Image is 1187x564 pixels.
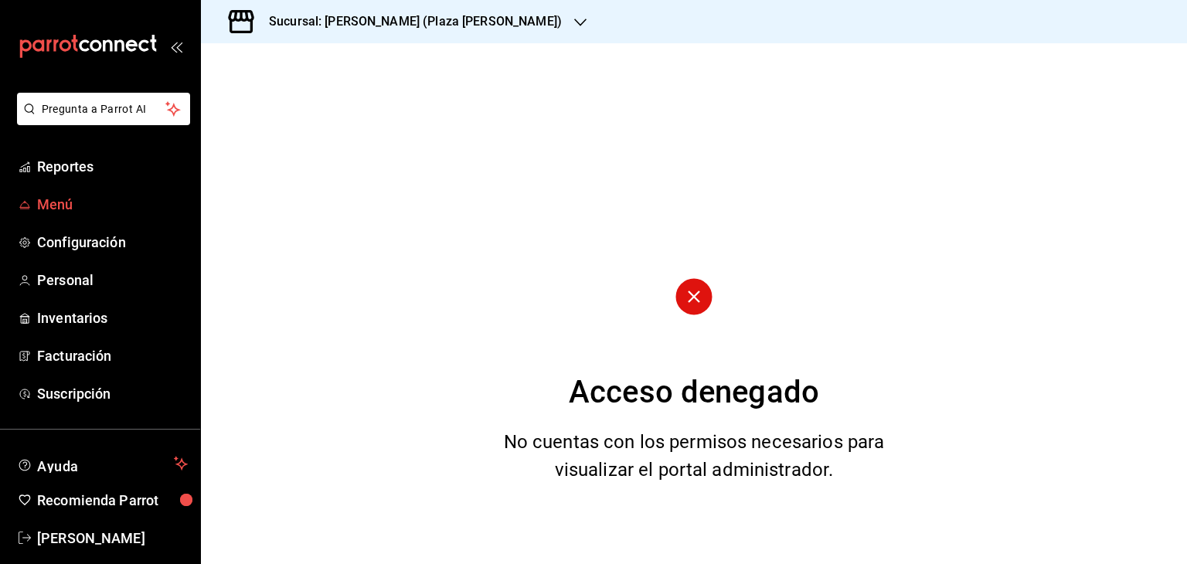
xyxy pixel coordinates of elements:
[170,40,182,53] button: open_drawer_menu
[42,101,166,117] span: Pregunta a Parrot AI
[17,93,190,125] button: Pregunta a Parrot AI
[37,156,188,177] span: Reportes
[37,270,188,290] span: Personal
[37,194,188,215] span: Menú
[11,112,190,128] a: Pregunta a Parrot AI
[37,454,168,473] span: Ayuda
[485,428,904,484] div: No cuentas con los permisos necesarios para visualizar el portal administrador.
[37,232,188,253] span: Configuración
[37,383,188,404] span: Suscripción
[37,528,188,549] span: [PERSON_NAME]
[37,345,188,366] span: Facturación
[569,369,819,416] div: Acceso denegado
[37,307,188,328] span: Inventarios
[37,490,188,511] span: Recomienda Parrot
[257,12,562,31] h3: Sucursal: [PERSON_NAME] (Plaza [PERSON_NAME])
